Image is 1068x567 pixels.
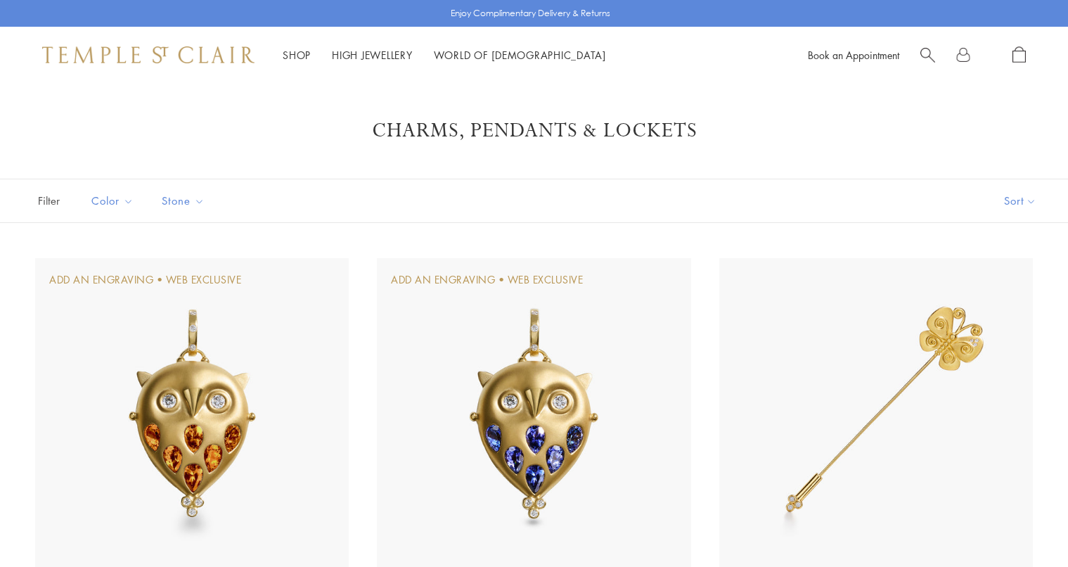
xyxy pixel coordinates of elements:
button: Color [81,185,144,217]
h1: Charms, Pendants & Lockets [56,118,1012,144]
div: Add An Engraving • Web Exclusive [49,272,241,288]
span: Color [84,192,144,210]
a: Search [920,46,935,64]
button: Stone [151,185,215,217]
span: Stone [155,192,215,210]
img: Temple St. Clair [42,46,255,63]
nav: Main navigation [283,46,606,64]
a: World of [DEMOGRAPHIC_DATA]World of [DEMOGRAPHIC_DATA] [434,48,606,62]
div: Add An Engraving • Web Exclusive [391,272,583,288]
a: Book an Appointment [808,48,899,62]
button: Show sort by [972,179,1068,222]
a: Open Shopping Bag [1012,46,1026,64]
a: ShopShop [283,48,311,62]
a: High JewelleryHigh Jewellery [332,48,413,62]
p: Enjoy Complimentary Delivery & Returns [451,6,610,20]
